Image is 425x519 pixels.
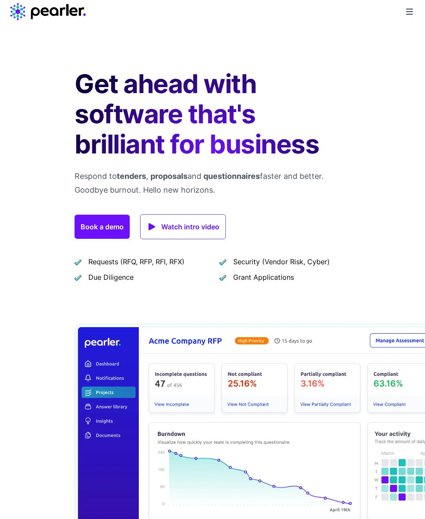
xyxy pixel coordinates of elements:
[161,221,219,233] span: Watch intro video
[75,274,81,281] img: checkmark
[219,274,226,281] img: checkmark
[150,172,187,181] span: proposals
[233,256,330,267] span: Security (Vendor Risk, Cyber)
[75,169,350,197] p: Respond to , and faster and better. Goodbye burnout. Hello new horizons.
[233,272,294,282] span: Grant Applications
[203,172,260,181] span: questionnaires
[75,69,350,159] h1: Get ahead with software that's brilliant for business
[140,214,226,239] a: Watch intro video
[403,5,416,19] button: Toggle Navigation
[88,272,134,282] span: Due Diligence
[219,258,226,266] img: checkmark
[75,215,130,239] a: Book a demo
[117,172,146,181] span: tenders
[75,258,81,266] img: checkmark
[10,3,86,20] a: Home
[88,256,184,267] span: Requests (RFQ, RFP, RFI, RFX)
